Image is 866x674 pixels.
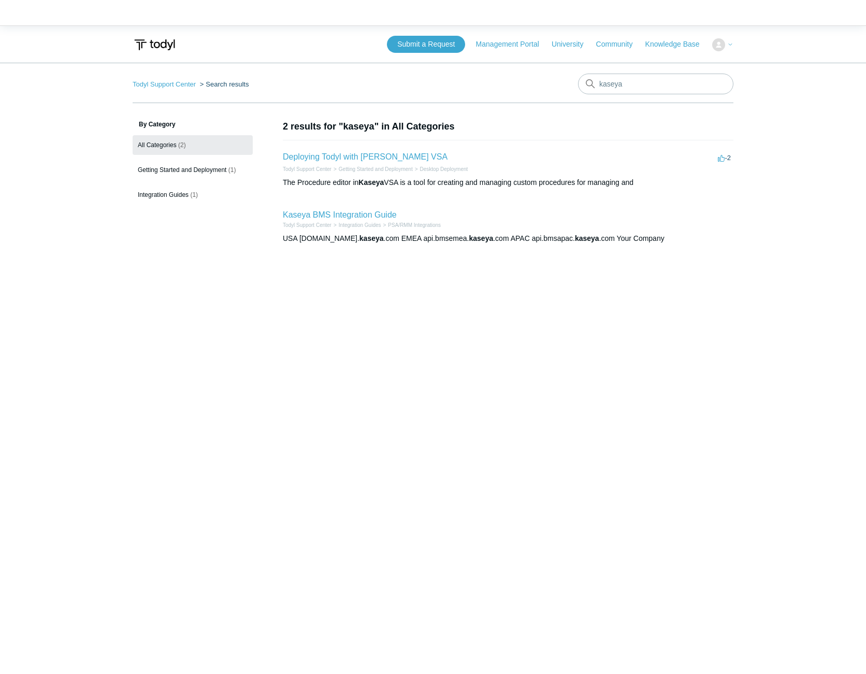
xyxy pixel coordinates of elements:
a: Getting Started and Deployment (1) [133,160,253,180]
a: Integration Guides (1) [133,185,253,205]
li: Search results [198,80,249,88]
h3: By Category [133,120,253,129]
li: Getting Started and Deployment [331,165,413,173]
a: All Categories (2) [133,135,253,155]
span: Integration Guides [138,191,189,198]
a: Integration Guides [339,222,381,228]
em: kaseya [469,234,493,242]
span: All Categories [138,141,177,149]
a: Desktop Deployment [420,166,468,172]
span: (1) [228,166,236,174]
span: (2) [178,141,186,149]
img: Todyl Support Center Help Center home page [133,35,177,54]
li: Todyl Support Center [133,80,198,88]
a: Community [596,39,643,50]
span: -2 [718,154,731,162]
li: PSA/RMM Integrations [381,221,441,229]
a: Todyl Support Center [283,166,331,172]
a: Knowledge Base [645,39,710,50]
a: Todyl Support Center [133,80,196,88]
a: Getting Started and Deployment [339,166,413,172]
span: (1) [190,191,198,198]
li: Desktop Deployment [413,165,468,173]
em: kaseya [575,234,599,242]
em: Kaseya [358,178,384,187]
div: The Procedure editor in VSA is a tool for creating and managing custom procedures for managing and [283,177,733,188]
li: Todyl Support Center [283,221,331,229]
a: Todyl Support Center [283,222,331,228]
a: University [552,39,594,50]
span: Getting Started and Deployment [138,166,226,174]
a: PSA/RMM Integrations [388,222,441,228]
a: Management Portal [476,39,550,50]
h1: 2 results for "kaseya" in All Categories [283,120,733,134]
div: USA [DOMAIN_NAME]. .com EMEA api.bmsemea. .com APAC api.bmsapac. .com Your Company [283,233,733,244]
li: Todyl Support Center [283,165,331,173]
a: Kaseya BMS Integration Guide [283,210,397,219]
a: Submit a Request [387,36,465,53]
a: Deploying Todyl with [PERSON_NAME] VSA [283,152,448,161]
em: kaseya [359,234,384,242]
li: Integration Guides [331,221,381,229]
input: Search [578,74,733,94]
